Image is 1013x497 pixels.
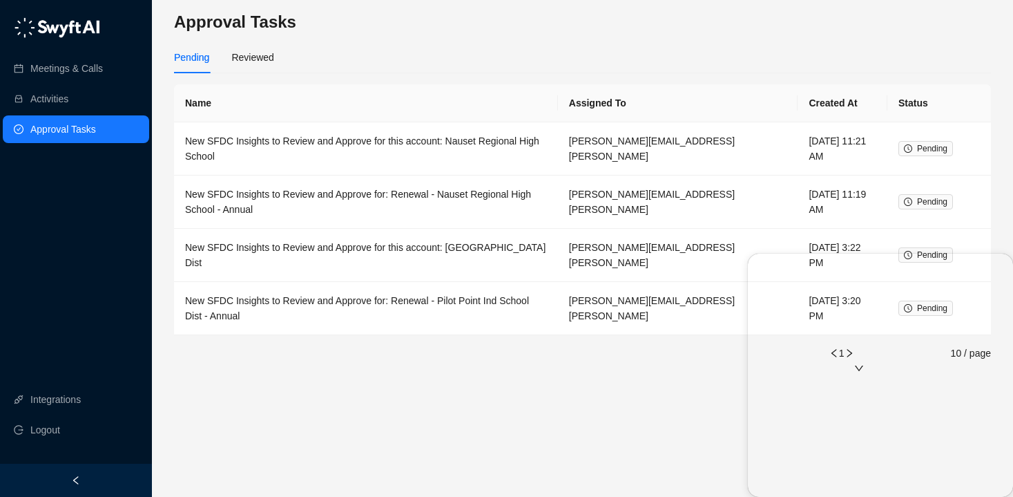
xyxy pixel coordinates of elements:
[798,229,887,282] td: [DATE] 3:22 PM
[71,476,81,485] span: left
[917,197,947,207] span: Pending
[558,282,798,335] td: [PERSON_NAME][EMAIL_ADDRESS][PERSON_NAME]
[558,176,798,229] td: [PERSON_NAME][EMAIL_ADDRESS][PERSON_NAME]
[231,50,273,65] div: Reviewed
[558,229,798,282] td: [PERSON_NAME][EMAIL_ADDRESS][PERSON_NAME]
[174,11,991,33] h3: Approval Tasks
[174,50,209,65] div: Pending
[798,176,887,229] td: [DATE] 11:19 AM
[558,122,798,176] td: [PERSON_NAME][EMAIL_ADDRESS][PERSON_NAME]
[30,386,81,413] a: Integrations
[30,55,103,82] a: Meetings & Calls
[174,282,558,335] td: New SFDC Insights to Review and Approve for: Renewal - Pilot Point Ind School Dist - Annual
[30,416,60,444] span: Logout
[917,144,947,153] span: Pending
[917,250,947,260] span: Pending
[174,229,558,282] td: New SFDC Insights to Review and Approve for this account: [GEOGRAPHIC_DATA] Dist
[904,144,912,153] span: clock-circle
[904,198,912,206] span: clock-circle
[30,85,68,113] a: Activities
[30,115,96,143] a: Approval Tasks
[887,84,991,122] th: Status
[798,84,887,122] th: Created At
[798,122,887,176] td: [DATE] 11:21 AM
[174,122,558,176] td: New SFDC Insights to Review and Approve for this account: Nauset Regional High School
[904,251,912,259] span: clock-circle
[14,17,100,38] img: logo-05li4sbe.png
[14,425,23,435] span: logout
[174,176,558,229] td: New SFDC Insights to Review and Approve for: Renewal - Nauset Regional High School - Annual
[174,84,558,122] th: Name
[558,84,798,122] th: Assigned To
